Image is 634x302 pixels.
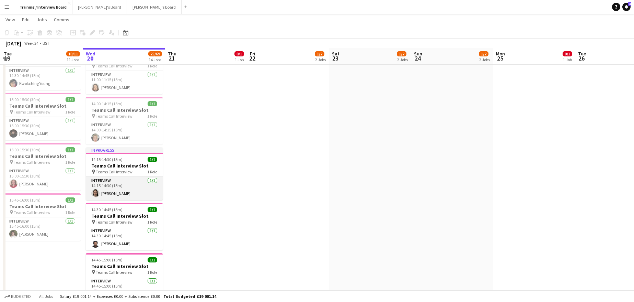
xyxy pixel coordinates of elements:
span: Week 34 [23,41,40,46]
span: 22 [249,54,255,62]
div: 14 Jobs [149,57,162,62]
div: Salary £19 001.14 + Expenses £0.00 + Subsistence £0.00 = [60,294,216,299]
span: Edit [22,17,30,23]
span: 25 [495,54,505,62]
span: 1/1 [148,257,157,262]
app-card-role: Interview1/114:45-15:00 (15m)[PERSON_NAME] [86,277,163,301]
span: Teams Call Interview [96,114,132,119]
app-job-card: 15:00-15:30 (30m)1/1Teams Call Interview Slot Teams Call Interview1 RoleInterview1/115:00-15:30 (... [4,93,81,140]
span: Teams Call Interview [14,109,50,115]
div: 11 Jobs [67,57,80,62]
span: Teams Call Interview [14,160,50,165]
h3: Teams Call Interview Slot [86,163,163,169]
span: 1/1 [66,97,75,102]
h3: Teams Call Interview Slot [4,103,81,109]
span: 4 [628,2,631,6]
span: 24 [413,54,422,62]
span: Teams Call Interview [14,210,50,215]
div: BST [43,41,49,46]
span: Comms [54,17,69,23]
span: 1/2 [315,51,324,56]
span: 1 Role [147,169,157,174]
app-job-card: In progress14:15-14:30 (15m)1/1Teams Call Interview Slot Teams Call Interview1 RoleInterview1/114... [86,147,163,200]
span: 1 Role [65,160,75,165]
span: Budgeted [11,294,31,299]
h3: Teams Call Interview Slot [4,203,81,209]
span: 1/1 [148,207,157,212]
span: Teams Call Interview [96,219,132,225]
app-card-role: Interview1/114:30-14:45 (15m)Kwokching Young [4,67,81,90]
span: 1 Role [65,210,75,215]
span: 0/1 [234,51,244,56]
span: View [5,17,15,23]
div: 1 Job [563,57,572,62]
a: Edit [19,15,33,24]
span: 14:00-14:15 (15m) [91,101,123,106]
span: 1 Role [147,270,157,275]
span: Jobs [37,17,47,23]
button: [PERSON_NAME]'s Board [72,0,127,14]
span: Teams Call Interview [96,270,132,275]
span: 23 [331,54,339,62]
a: 4 [622,3,631,11]
span: 25/69 [148,51,162,56]
app-card-role: Interview1/115:00-15:30 (30m)[PERSON_NAME] [4,117,81,140]
span: 1/2 [397,51,406,56]
span: 14:45-15:00 (15m) [91,257,123,262]
span: 1/2 [479,51,488,56]
span: 1 Role [147,63,157,68]
div: [DATE] [5,40,21,47]
app-card-role: Interview1/115:00-15:30 (30m)[PERSON_NAME] [4,167,81,191]
span: Total Budgeted £19 001.14 [163,294,216,299]
span: Teams Call Interview [96,63,132,68]
span: 10/11 [66,51,80,56]
span: All jobs [38,294,54,299]
app-job-card: 14:45-15:00 (15m)1/1Teams Call Interview Slot Teams Call Interview1 RoleInterview1/114:45-15:00 (... [86,253,163,301]
span: 1 Role [147,114,157,119]
span: 1/1 [66,147,75,152]
button: Training / Interview Board [14,0,72,14]
span: Sat [332,51,339,57]
app-job-card: 11:00-11:15 (15m)1/1Teams Call Interview Slot Teams Call Interview1 RoleInterview1/111:00-11:15 (... [86,47,163,94]
span: 1/1 [66,197,75,203]
app-card-role: Interview1/114:00-14:15 (15m)[PERSON_NAME] [86,121,163,144]
app-job-card: 14:30-14:45 (15m)1/1Teams Call Interview Slot Teams Call Interview1 RoleInterview1/114:30-14:45 (... [4,43,81,90]
span: 20 [85,54,95,62]
span: Tue [578,51,586,57]
div: In progress [86,147,163,153]
span: Tue [4,51,12,57]
span: 1 Role [147,219,157,225]
span: 1 Role [65,109,75,115]
span: Mon [496,51,505,57]
h3: Teams Call Interview Slot [86,263,163,269]
div: 2 Jobs [397,57,408,62]
h3: Teams Call Interview Slot [86,107,163,113]
h3: Teams Call Interview Slot [86,213,163,219]
span: Sun [414,51,422,57]
h3: Teams Call Interview Slot [4,153,81,159]
app-card-role: Interview1/115:45-16:00 (15m)[PERSON_NAME] [4,217,81,241]
span: 1/1 [148,101,157,106]
button: [PERSON_NAME]'s Board [127,0,182,14]
a: Comms [51,15,72,24]
a: Jobs [34,15,50,24]
app-card-role: Interview1/114:30-14:45 (15m)[PERSON_NAME] [86,227,163,250]
app-job-card: 14:30-14:45 (15m)1/1Teams Call Interview Slot Teams Call Interview1 RoleInterview1/114:30-14:45 (... [86,203,163,250]
app-job-card: 14:00-14:15 (15m)1/1Teams Call Interview Slot Teams Call Interview1 RoleInterview1/114:00-14:15 (... [86,97,163,144]
span: Thu [168,51,176,57]
div: 2 Jobs [479,57,490,62]
span: 15:00-15:30 (30m) [9,147,41,152]
span: Fri [250,51,255,57]
app-job-card: 15:00-15:30 (30m)1/1Teams Call Interview Slot Teams Call Interview1 RoleInterview1/115:00-15:30 (... [4,143,81,191]
app-job-card: 15:45-16:00 (15m)1/1Teams Call Interview Slot Teams Call Interview1 RoleInterview1/115:45-16:00 (... [4,193,81,241]
span: 14:30-14:45 (15m) [91,207,123,212]
span: 1/1 [148,157,157,162]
